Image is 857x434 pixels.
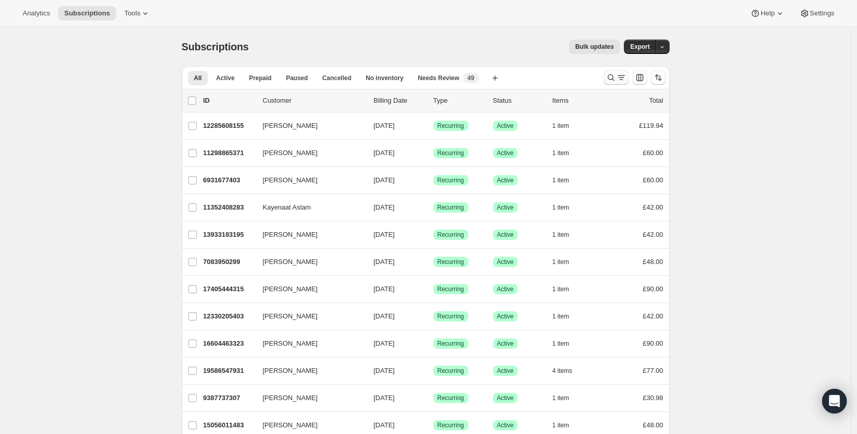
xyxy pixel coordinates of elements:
[433,96,485,106] div: Type
[437,394,464,402] span: Recurring
[633,70,647,85] button: Customize table column order and visibility
[553,394,569,402] span: 1 item
[604,70,629,85] button: Search and filter results
[257,199,359,216] button: Kayenaat Aslam
[64,9,110,17] span: Subscriptions
[643,312,663,320] span: £42.00
[553,309,581,324] button: 1 item
[497,339,514,348] span: Active
[257,145,359,161] button: [PERSON_NAME]
[203,175,255,185] p: 6931677403
[497,258,514,266] span: Active
[374,203,395,211] span: [DATE]
[437,122,464,130] span: Recurring
[497,122,514,130] span: Active
[487,71,503,85] button: Create new view
[257,335,359,352] button: [PERSON_NAME]
[553,96,604,106] div: Items
[822,389,847,413] div: Open Intercom Messenger
[374,285,395,293] span: [DATE]
[374,96,425,106] p: Billing Date
[257,417,359,433] button: [PERSON_NAME]
[553,176,569,184] span: 1 item
[553,119,581,133] button: 1 item
[497,367,514,375] span: Active
[203,202,255,213] p: 11352408283
[374,176,395,184] span: [DATE]
[810,9,834,17] span: Settings
[263,175,318,185] span: [PERSON_NAME]
[553,173,581,187] button: 1 item
[203,284,255,294] p: 17405444315
[553,149,569,157] span: 1 item
[624,40,656,54] button: Export
[630,43,650,51] span: Export
[374,149,395,157] span: [DATE]
[437,421,464,429] span: Recurring
[257,227,359,243] button: [PERSON_NAME]
[216,74,235,82] span: Active
[553,421,569,429] span: 1 item
[497,421,514,429] span: Active
[497,394,514,402] span: Active
[203,228,663,242] div: 13933183195[PERSON_NAME][DATE]SuccessRecurringSuccessActive1 item£42.00
[643,339,663,347] span: £90.00
[553,258,569,266] span: 1 item
[575,43,614,51] span: Bulk updates
[203,257,255,267] p: 7083950299
[649,96,663,106] p: Total
[263,311,318,322] span: [PERSON_NAME]
[203,282,663,296] div: 17405444315[PERSON_NAME][DATE]SuccessRecurringSuccessActive1 item£90.00
[203,309,663,324] div: 12330205403[PERSON_NAME][DATE]SuccessRecurringSuccessActive1 item£42.00
[639,122,663,129] span: £119.94
[467,74,474,82] span: 49
[286,74,308,82] span: Paused
[257,254,359,270] button: [PERSON_NAME]
[263,366,318,376] span: [PERSON_NAME]
[374,258,395,266] span: [DATE]
[263,393,318,403] span: [PERSON_NAME]
[203,121,255,131] p: 12285608155
[793,6,841,21] button: Settings
[553,203,569,212] span: 1 item
[203,311,255,322] p: 12330205403
[651,70,665,85] button: Sort the results
[203,146,663,160] div: 11298865371[PERSON_NAME][DATE]SuccessRecurringSuccessActive1 item£60.00
[257,172,359,188] button: [PERSON_NAME]
[374,231,395,238] span: [DATE]
[263,230,318,240] span: [PERSON_NAME]
[374,394,395,402] span: [DATE]
[203,230,255,240] p: 13933183195
[553,339,569,348] span: 1 item
[374,339,395,347] span: [DATE]
[194,74,202,82] span: All
[263,338,318,349] span: [PERSON_NAME]
[263,284,318,294] span: [PERSON_NAME]
[437,231,464,239] span: Recurring
[263,202,311,213] span: Kayenaat Aslam
[263,96,366,106] p: Customer
[553,391,581,405] button: 1 item
[760,9,774,17] span: Help
[493,96,544,106] p: Status
[203,336,663,351] div: 16604463323[PERSON_NAME][DATE]SuccessRecurringSuccessActive1 item£90.00
[374,367,395,374] span: [DATE]
[203,200,663,215] div: 11352408283Kayenaat Aslam[DATE]SuccessRecurringSuccessActive1 item£42.00
[643,149,663,157] span: £60.00
[257,281,359,297] button: [PERSON_NAME]
[553,364,584,378] button: 4 items
[437,149,464,157] span: Recurring
[553,418,581,432] button: 1 item
[437,312,464,320] span: Recurring
[643,176,663,184] span: £60.00
[497,176,514,184] span: Active
[203,418,663,432] div: 15056011483[PERSON_NAME][DATE]SuccessRecurringSuccessActive1 item£48.00
[118,6,157,21] button: Tools
[124,9,140,17] span: Tools
[203,173,663,187] div: 6931677403[PERSON_NAME][DATE]SuccessRecurringSuccessActive1 item£60.00
[418,74,460,82] span: Needs Review
[203,364,663,378] div: 19586547931[PERSON_NAME][DATE]SuccessRecurringSuccessActive4 items£77.00
[497,312,514,320] span: Active
[553,367,573,375] span: 4 items
[437,339,464,348] span: Recurring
